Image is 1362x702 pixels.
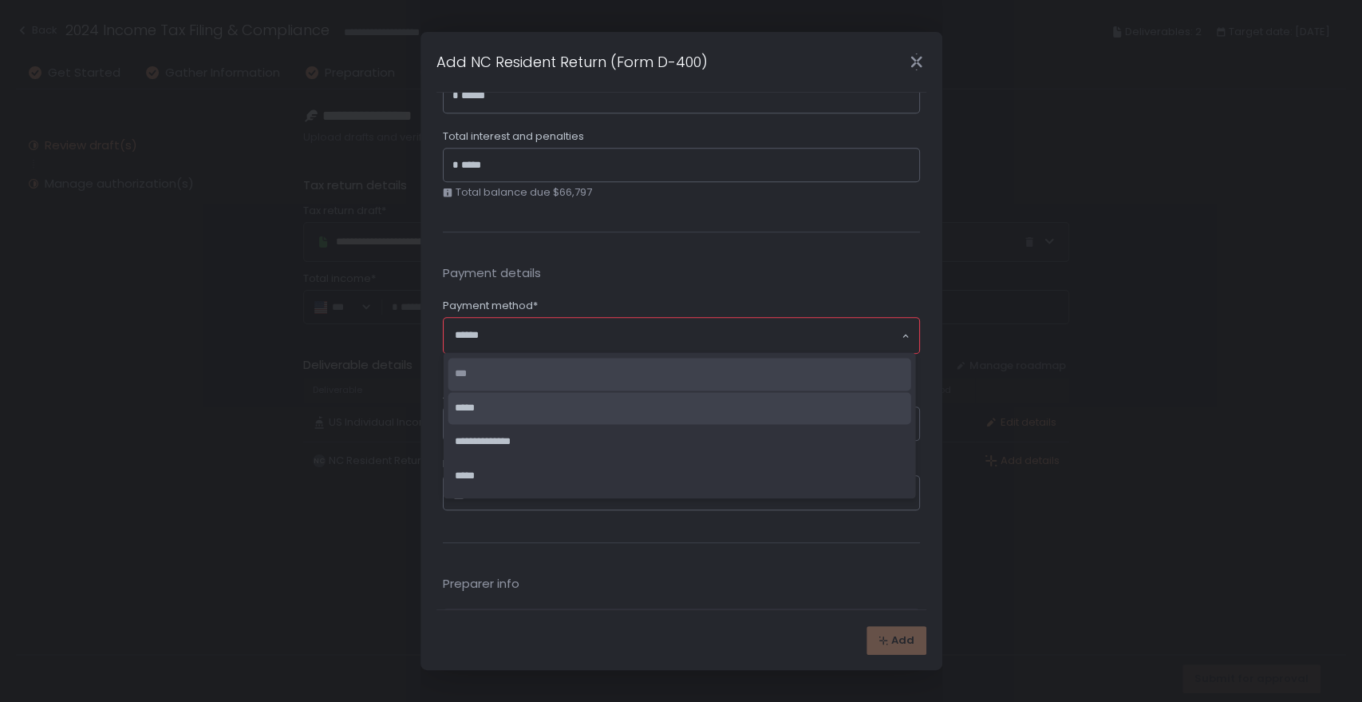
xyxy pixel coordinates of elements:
span: Payment date [443,457,516,471]
h1: Add NC Resident Return (Form D-400) [436,51,708,73]
span: Payment method* [443,299,538,313]
div: Close [891,53,942,71]
input: Search for option [455,327,900,343]
span: Payment details [443,264,920,283]
div: Search for option [444,318,919,353]
span: Total balance due $66,797 [456,185,592,200]
span: Amount to pay [443,388,519,403]
span: Preparer info [443,575,920,593]
span: Total interest and penalties [443,129,584,144]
